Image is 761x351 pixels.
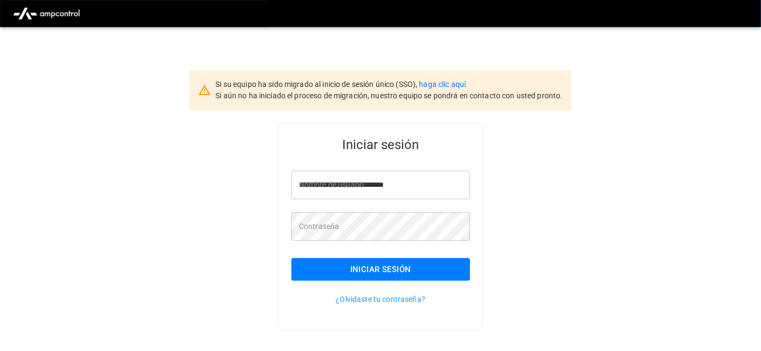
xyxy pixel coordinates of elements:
p: ¿Olvidaste tu contraseña? [291,294,470,305]
span: Si aún no ha iniciado el proceso de migración, nuestro equipo se pondrá en contacto con usted pro... [215,91,562,100]
img: ampcontrol.io logo [9,3,84,24]
h5: Iniciar sesión [291,136,470,153]
button: Iniciar sesión [291,258,470,281]
span: Si su equipo ha sido migrado al inicio de sesión único (SSO), [215,80,419,89]
a: haga clic aquí [419,80,466,89]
